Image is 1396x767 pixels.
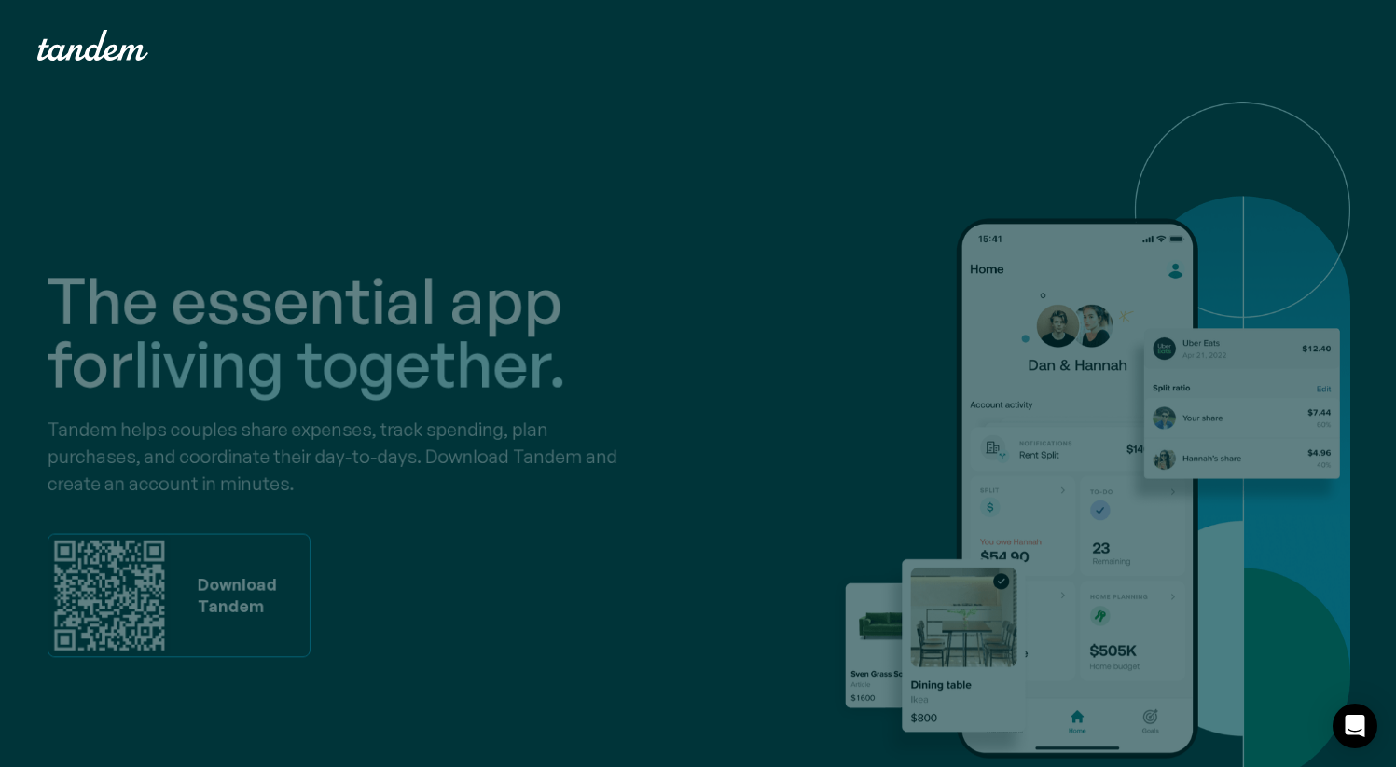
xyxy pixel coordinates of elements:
[37,30,148,61] a: home
[48,268,681,395] h1: The essential app for
[188,573,277,617] div: Download Tandem
[133,323,566,403] span: living together.
[48,416,681,497] p: Tandem helps couples share expenses, track spending, plan purchases, and coordinate their day-to-...
[1333,704,1377,748] div: Open Intercom Messenger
